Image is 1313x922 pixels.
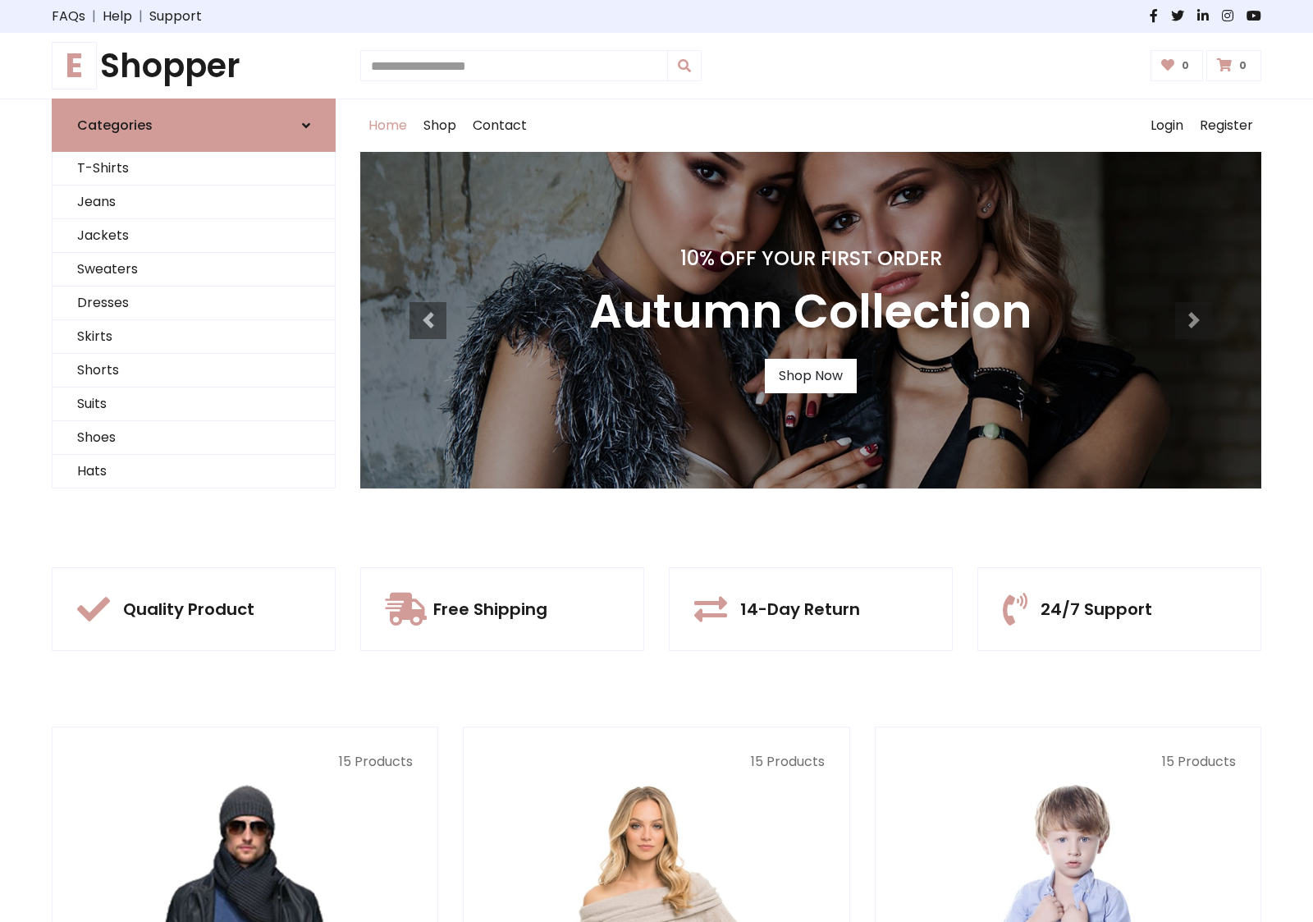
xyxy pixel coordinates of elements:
h1: Shopper [52,46,336,85]
a: Hats [53,455,335,489]
h5: Free Shipping [433,599,547,619]
a: Jeans [53,186,335,219]
a: Shop [415,99,464,152]
a: Login [1142,99,1192,152]
a: Suits [53,388,335,421]
h6: Categories [77,117,153,133]
p: 15 Products [488,752,824,772]
a: Help [103,7,132,26]
p: 15 Products [900,752,1236,772]
a: T-Shirts [53,152,335,186]
a: Contact [464,99,535,152]
a: Register [1192,99,1261,152]
a: FAQs [52,7,85,26]
a: Shop Now [765,359,857,393]
a: 0 [1151,50,1204,81]
h5: Quality Product [123,599,254,619]
a: Dresses [53,287,335,320]
p: 15 Products [77,752,413,772]
a: Support [149,7,202,26]
a: Sweaters [53,253,335,287]
h5: 14-Day Return [740,599,860,619]
a: Skirts [53,320,335,354]
span: 0 [1178,58,1193,73]
h3: Autumn Collection [589,284,1032,339]
h4: 10% Off Your First Order [589,247,1032,271]
a: EShopper [52,46,336,85]
span: 0 [1235,58,1251,73]
h5: 24/7 Support [1041,599,1152,619]
a: Shoes [53,421,335,455]
a: Categories [52,99,336,152]
a: Jackets [53,219,335,253]
span: | [132,7,149,26]
span: E [52,42,97,89]
span: | [85,7,103,26]
a: Home [360,99,415,152]
a: 0 [1206,50,1261,81]
a: Shorts [53,354,335,388]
